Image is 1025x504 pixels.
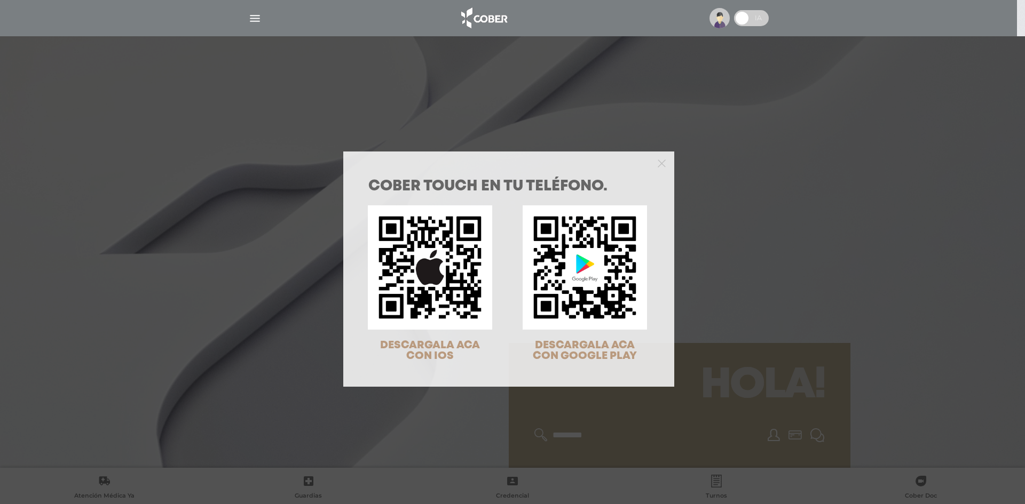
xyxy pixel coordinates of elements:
h1: COBER TOUCH en tu teléfono. [368,179,649,194]
span: DESCARGALA ACA CON IOS [380,340,480,361]
img: qr-code [368,205,492,330]
span: DESCARGALA ACA CON GOOGLE PLAY [533,340,637,361]
button: Close [658,158,666,167]
img: qr-code [523,205,647,330]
